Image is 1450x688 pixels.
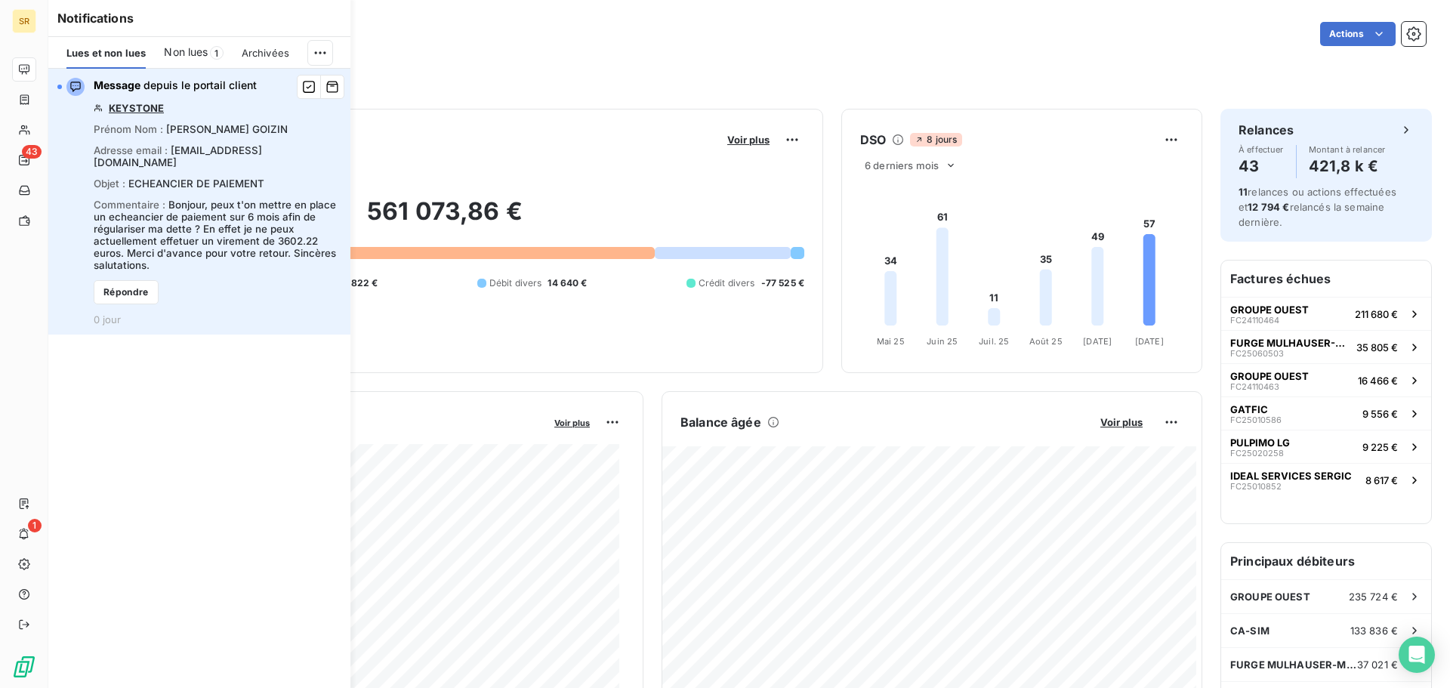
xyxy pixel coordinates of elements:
span: 11 [1239,186,1248,198]
h6: Factures échues [1221,261,1431,297]
span: Voir plus [727,134,770,146]
span: Débit divers [489,276,542,290]
tspan: Mai 25 [877,336,905,347]
span: [EMAIL_ADDRESS][DOMAIN_NAME] [94,144,262,168]
span: 0 jour [94,313,121,325]
button: Voir plus [723,133,774,147]
button: IDEAL SERVICES SERGICFC250108528 617 € [1221,463,1431,496]
span: 8 jours [910,133,961,147]
button: GATFICFC250105869 556 € [1221,396,1431,430]
span: relances ou actions effectuées et relancés la semaine dernière. [1239,186,1396,228]
span: -77 525 € [761,276,804,290]
button: Actions [1320,22,1396,46]
a: KEYSTONE [109,102,164,114]
span: Voir plus [554,418,590,428]
tspan: Juil. 25 [979,336,1009,347]
button: GROUPE OUESTFC24110464211 680 € [1221,297,1431,330]
button: Répondre [94,280,159,304]
tspan: Juin 25 [927,336,958,347]
span: Archivées [242,47,289,59]
tspan: [DATE] [1083,336,1112,347]
span: CA-SIM [1230,625,1270,637]
span: À effectuer [1239,145,1284,154]
div: Objet : [94,177,264,190]
h6: Balance âgée [680,413,761,431]
span: 133 836 € [1350,625,1398,637]
span: 9 225 € [1362,441,1398,453]
span: Non lues [164,45,208,60]
span: GROUPE OUEST [1230,304,1309,316]
span: 6 derniers mois [865,159,939,171]
button: FURGE MULHAUSER-MSGFC2506050335 805 € [1221,330,1431,363]
div: Commentaire : [94,199,341,271]
div: Open Intercom Messenger [1399,637,1435,673]
span: 12 794 € [1248,201,1289,213]
div: Adresse email : [94,144,341,168]
h6: Relances [1239,121,1294,139]
span: GATFIC [1230,403,1268,415]
span: 16 466 € [1358,375,1398,387]
span: ECHEANCIER DE PAIEMENT [128,177,264,190]
span: FURGE MULHAUSER-MSG [1230,337,1350,349]
span: PULPIMO LG [1230,437,1290,449]
span: 35 805 € [1356,341,1398,353]
span: Lues et non lues [66,47,146,59]
div: Prénom Nom : [94,123,288,135]
span: 9 556 € [1362,408,1398,420]
tspan: [DATE] [1135,336,1164,347]
span: GROUPE OUEST [1230,370,1309,382]
h6: Principaux débiteurs [1221,543,1431,579]
button: PULPIMO LGFC250202589 225 € [1221,430,1431,463]
button: Voir plus [1096,415,1147,429]
span: Message [94,79,140,91]
h4: 421,8 k € [1309,154,1386,178]
span: Voir plus [1100,416,1143,428]
span: FC25060503 [1230,349,1284,358]
span: FC24110464 [1230,316,1279,325]
span: Montant à relancer [1309,145,1386,154]
span: FC24110463 [1230,382,1279,391]
h4: 43 [1239,154,1284,178]
span: 43 [22,145,42,159]
span: [PERSON_NAME] GOIZIN [166,123,288,135]
button: GROUPE OUESTFC2411046316 466 € [1221,363,1431,396]
button: Message depuis le portail clientKEYSTONEPrénom Nom : [PERSON_NAME] GOIZINAdresse email : [EMAIL_A... [48,69,350,335]
span: 1 [28,519,42,532]
span: FC25010852 [1230,482,1282,491]
span: Crédit divers [699,276,755,290]
span: 211 680 € [1355,308,1398,320]
span: FC25010586 [1230,415,1282,424]
div: SR [12,9,36,33]
span: Bonjour, peux t'on mettre en place un echeancier de paiement sur 6 mois afin de régulariser ma de... [94,199,336,271]
span: 235 724 € [1349,591,1398,603]
h6: DSO [860,131,886,149]
span: 145 822 € [333,276,378,290]
h6: Notifications [57,9,341,27]
span: GROUPE OUEST [1230,591,1310,603]
tspan: Août 25 [1029,336,1063,347]
h2: 561 073,86 € [85,196,804,242]
span: 8 617 € [1365,474,1398,486]
span: 37 021 € [1357,659,1398,671]
span: FC25020258 [1230,449,1284,458]
span: 14 640 € [548,276,587,290]
span: 1 [210,46,224,60]
img: Logo LeanPay [12,655,36,679]
button: Voir plus [550,415,594,429]
span: FURGE MULHAUSER-MSG [1230,659,1357,671]
span: depuis le portail client [94,78,257,93]
span: IDEAL SERVICES SERGIC [1230,470,1352,482]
